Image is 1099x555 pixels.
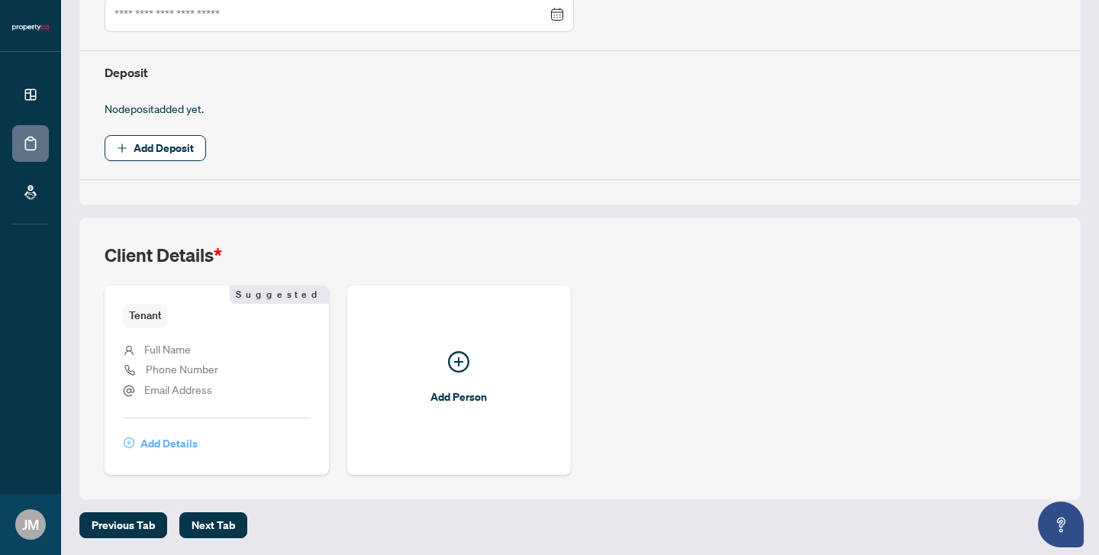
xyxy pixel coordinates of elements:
span: Next Tab [192,513,235,537]
span: plus-circle [448,351,469,373]
button: Add Details [123,431,198,457]
span: Phone Number [146,362,218,376]
button: Next Tab [179,512,247,538]
img: logo [12,23,49,32]
span: plus [117,143,127,153]
button: Open asap [1038,502,1084,547]
span: Previous Tab [92,513,155,537]
span: Add Person [430,385,487,409]
button: Add Person [347,286,572,474]
span: Add Details [140,431,198,456]
span: plus-circle [124,437,134,448]
span: Full Name [144,342,191,356]
span: Add Deposit [134,136,194,160]
span: Suggested [230,286,329,304]
span: No deposit added yet. [105,102,204,115]
h4: Deposit [105,63,1055,82]
button: Add Deposit [105,135,206,161]
span: Tenant [123,304,168,328]
span: Email Address [144,382,212,396]
span: JM [22,514,39,535]
h2: Client Details [105,243,222,267]
button: Previous Tab [79,512,167,538]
